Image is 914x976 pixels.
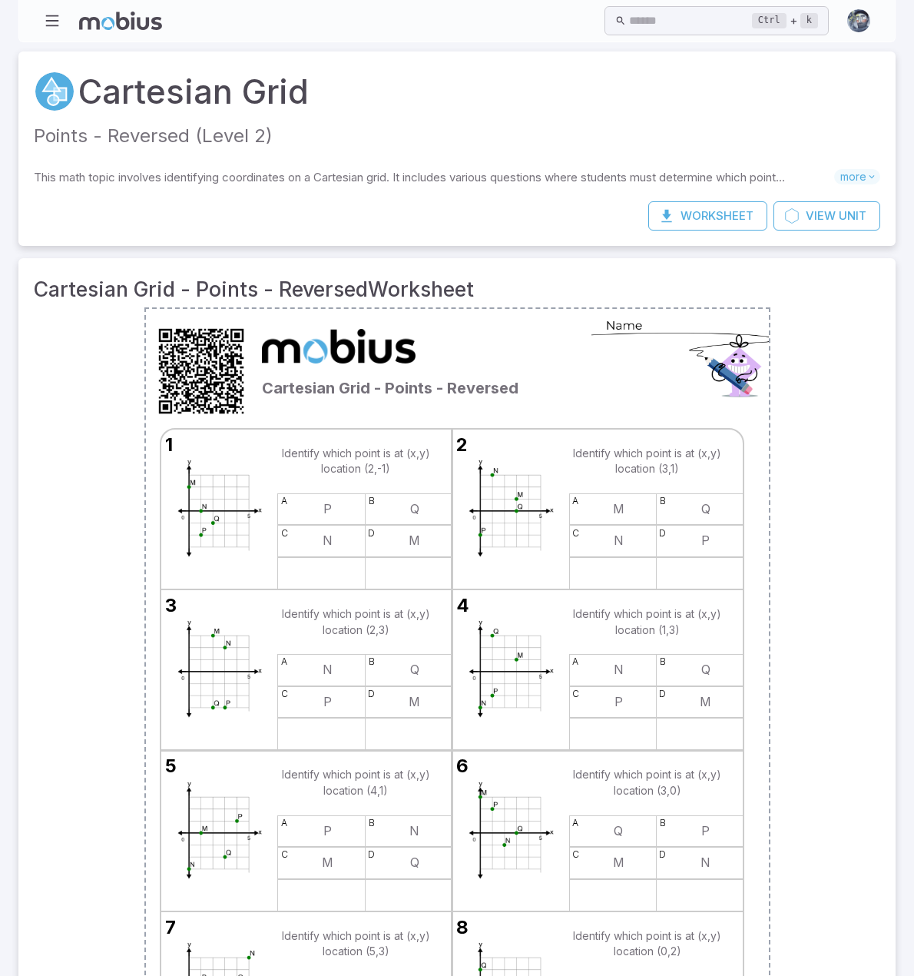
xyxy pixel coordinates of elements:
td: Q [410,661,419,679]
span: d [657,848,669,861]
span: b [366,816,378,830]
span: a [570,816,582,830]
span: 7 [165,914,176,941]
span: View [806,207,836,224]
td: Identify which point is at (x,y) location (1,3) [571,592,724,652]
a: Cartesian Grid [78,67,309,116]
span: a [570,655,582,669]
td: Identify which point is at (x,y) location (4,1) [279,752,432,813]
span: b [657,655,669,669]
div: + [752,12,818,30]
span: 3 [165,592,177,619]
span: a [278,655,290,669]
span: c [570,687,582,701]
span: 2 [456,431,468,458]
td: N [323,532,333,549]
td: N [614,532,624,549]
img: An svg image showing a math problem [161,430,277,589]
span: d [657,526,669,539]
span: c [278,687,290,701]
kbd: k [800,13,818,28]
td: Q [614,822,623,840]
img: An svg image showing a math problem [452,751,568,911]
td: M [409,693,420,711]
img: NameDiamond.png [587,321,783,398]
span: c [278,848,290,861]
td: M [613,854,624,871]
span: c [570,848,582,861]
img: andrew.jpg [847,9,870,32]
div: Cartesian Grid - Points - Reversed [258,317,582,422]
td: M [409,532,420,549]
span: b [657,816,669,830]
p: Points - Reversed (Level 2) [34,122,880,151]
a: Geometry 2D [34,71,75,112]
img: An svg image showing a math problem [452,590,568,750]
p: This math topic involves identifying coordinates on a Cartesian grid. It includes various questio... [34,169,834,186]
span: 6 [456,752,469,779]
td: Identify which point is at (x,y) location (3,0) [571,752,724,813]
td: Q [410,854,419,871]
button: Worksheet [648,201,767,231]
span: c [570,526,582,539]
span: d [366,526,378,539]
a: ViewUnit [773,201,880,231]
span: b [366,655,378,669]
td: Identify which point is at (x,y) location (2,-1) [279,431,432,492]
span: 4 [456,592,469,619]
span: b [366,494,378,508]
td: P [323,822,332,840]
span: 5 [165,752,177,779]
td: M [700,693,711,711]
span: Unit [839,207,866,224]
td: Q [701,500,710,518]
span: b [657,494,669,508]
td: N [323,661,333,679]
td: P [701,822,710,840]
span: d [366,687,378,701]
td: Identify which point is at (x,y) location (0,2) [571,914,724,974]
td: M [613,500,624,518]
kbd: Ctrl [752,13,787,28]
img: Mobius Math Academy logo [262,321,416,371]
td: P [614,693,623,711]
span: d [657,687,669,701]
td: P [323,693,332,711]
span: c [278,526,290,539]
td: N [700,854,710,871]
td: N [614,661,624,679]
td: P [701,532,710,549]
img: An svg image showing a math problem [452,430,568,589]
td: Q [701,661,710,679]
td: N [409,822,419,840]
span: d [366,848,378,861]
span: 8 [456,914,469,941]
td: Identify which point is at (x,y) location (2,3) [279,592,432,652]
span: 1 [165,431,173,458]
h3: Cartesian Grid - Points - Reversed Worksheet [34,274,880,304]
td: P [323,500,332,518]
span: a [570,494,582,508]
img: An svg image showing a math problem [161,751,277,911]
td: Identify which point is at (x,y) location (3,1) [571,431,724,492]
td: M [322,854,333,871]
span: a [278,816,290,830]
span: a [278,494,290,508]
td: Identify which point is at (x,y) location (5,3) [279,914,432,974]
img: An svg image showing a math problem [161,590,277,750]
td: Q [410,500,419,518]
